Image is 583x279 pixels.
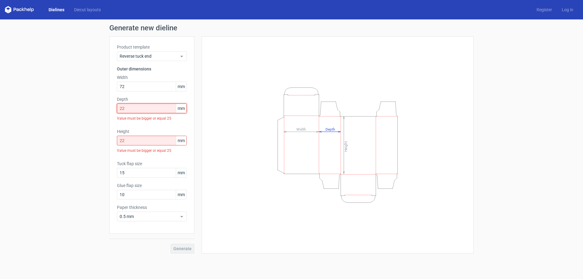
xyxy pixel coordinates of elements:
span: 0.5 mm [120,213,179,219]
tspan: Width [296,127,306,131]
label: Tuck flap size [117,161,187,167]
span: mm [176,168,186,177]
label: Paper thickness [117,204,187,210]
label: Width [117,74,187,80]
a: Log in [557,7,578,13]
div: Value must be bigger or equal 25 [117,113,187,124]
a: Dielines [44,7,69,13]
tspan: Height [344,141,348,151]
span: mm [176,136,186,145]
h3: Outer dimensions [117,66,187,72]
span: mm [176,190,186,199]
label: Product template [117,44,187,50]
label: Glue flap size [117,182,187,189]
span: mm [176,82,186,91]
label: Depth [117,96,187,102]
label: Height [117,128,187,134]
tspan: Depth [326,127,335,131]
span: Reverse tuck end [120,53,179,59]
h1: Generate new dieline [109,24,474,32]
div: Value must be bigger or equal 25 [117,145,187,156]
a: Register [532,7,557,13]
a: Diecut layouts [69,7,106,13]
span: mm [176,104,186,113]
